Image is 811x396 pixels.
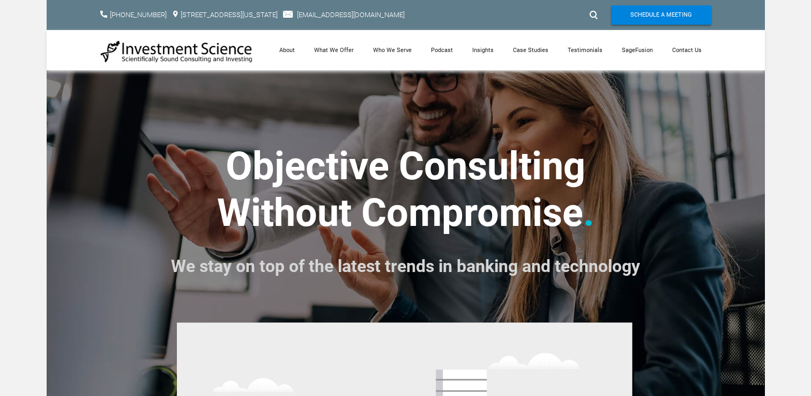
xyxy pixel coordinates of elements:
strong: ​Objective Consulting ​Without Compromise [217,143,586,235]
font: We stay on top of the latest trends in banking and technology [171,256,640,276]
a: Who We Serve [363,30,421,70]
a: SageFusion [612,30,663,70]
a: Insights [463,30,503,70]
a: What We Offer [304,30,363,70]
a: Contact Us [663,30,711,70]
a: [PHONE_NUMBER] [110,11,167,19]
a: [STREET_ADDRESS][US_STATE]​ [181,11,278,19]
a: Schedule A Meeting [611,5,711,25]
span: Schedule A Meeting [630,5,692,25]
a: Testimonials [558,30,612,70]
a: About [270,30,304,70]
font: . [583,190,594,236]
a: Podcast [421,30,463,70]
a: [EMAIL_ADDRESS][DOMAIN_NAME] [297,11,405,19]
a: Case Studies [503,30,558,70]
img: Investment Science | NYC Consulting Services [100,40,253,63]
